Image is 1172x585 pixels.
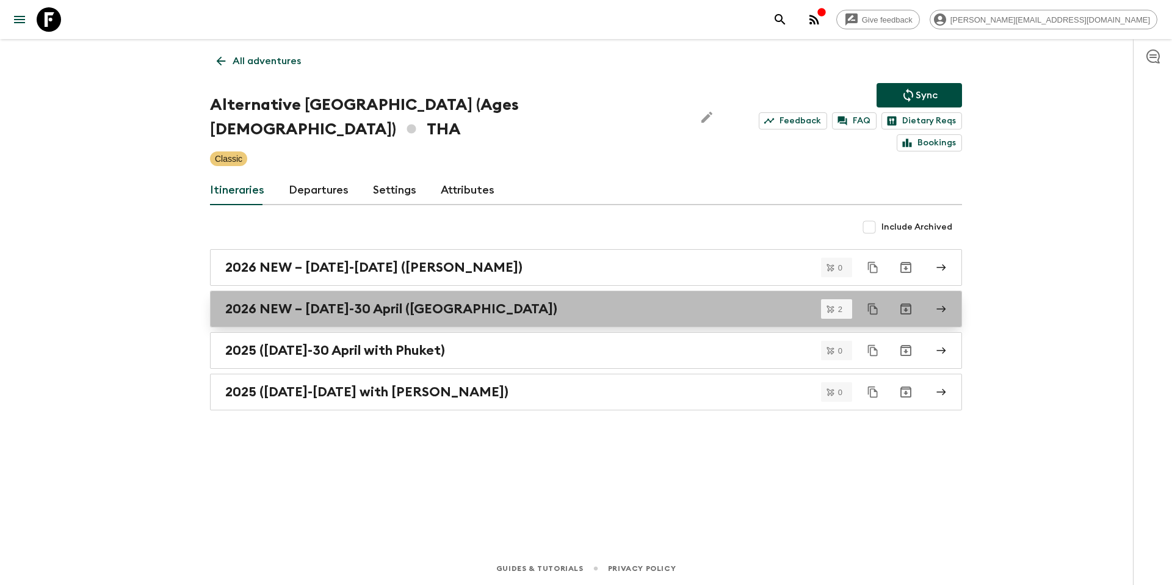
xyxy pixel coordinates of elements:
h2: 2025 ([DATE]-30 April with Phuket) [225,343,445,358]
a: FAQ [832,112,877,129]
a: 2025 ([DATE]-[DATE] with [PERSON_NAME]) [210,374,962,410]
span: [PERSON_NAME][EMAIL_ADDRESS][DOMAIN_NAME] [944,15,1157,24]
a: 2026 NEW – [DATE]-[DATE] ([PERSON_NAME]) [210,249,962,286]
a: Feedback [759,112,827,129]
div: [PERSON_NAME][EMAIL_ADDRESS][DOMAIN_NAME] [930,10,1157,29]
span: 0 [831,347,850,355]
a: Give feedback [836,10,920,29]
a: 2026 NEW – [DATE]-30 April ([GEOGRAPHIC_DATA]) [210,291,962,327]
span: 0 [831,264,850,272]
button: Archive [894,255,918,280]
h2: 2025 ([DATE]-[DATE] with [PERSON_NAME]) [225,384,508,400]
h1: Alternative [GEOGRAPHIC_DATA] (Ages [DEMOGRAPHIC_DATA]) THA [210,93,685,142]
button: search adventures [768,7,792,32]
a: Bookings [897,134,962,151]
button: menu [7,7,32,32]
p: Classic [215,153,242,165]
span: Give feedback [855,15,919,24]
a: Privacy Policy [608,562,676,575]
button: Duplicate [862,298,884,320]
p: All adventures [233,54,301,68]
h2: 2026 NEW – [DATE]-[DATE] ([PERSON_NAME]) [225,260,523,275]
button: Archive [894,380,918,404]
button: Duplicate [862,381,884,403]
h2: 2026 NEW – [DATE]-30 April ([GEOGRAPHIC_DATA]) [225,301,557,317]
a: 2025 ([DATE]-30 April with Phuket) [210,332,962,369]
a: Settings [373,176,416,205]
button: Archive [894,338,918,363]
a: Guides & Tutorials [496,562,584,575]
a: Dietary Reqs [881,112,962,129]
a: All adventures [210,49,308,73]
a: Departures [289,176,349,205]
a: Attributes [441,176,494,205]
button: Duplicate [862,340,884,362]
button: Archive [894,297,918,321]
a: Itineraries [210,176,264,205]
button: Sync adventure departures to the booking engine [877,83,962,107]
button: Edit Adventure Title [695,93,719,142]
span: Include Archived [881,221,952,233]
span: 0 [831,388,850,396]
p: Sync [916,88,938,103]
button: Duplicate [862,256,884,278]
span: 2 [831,305,850,313]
